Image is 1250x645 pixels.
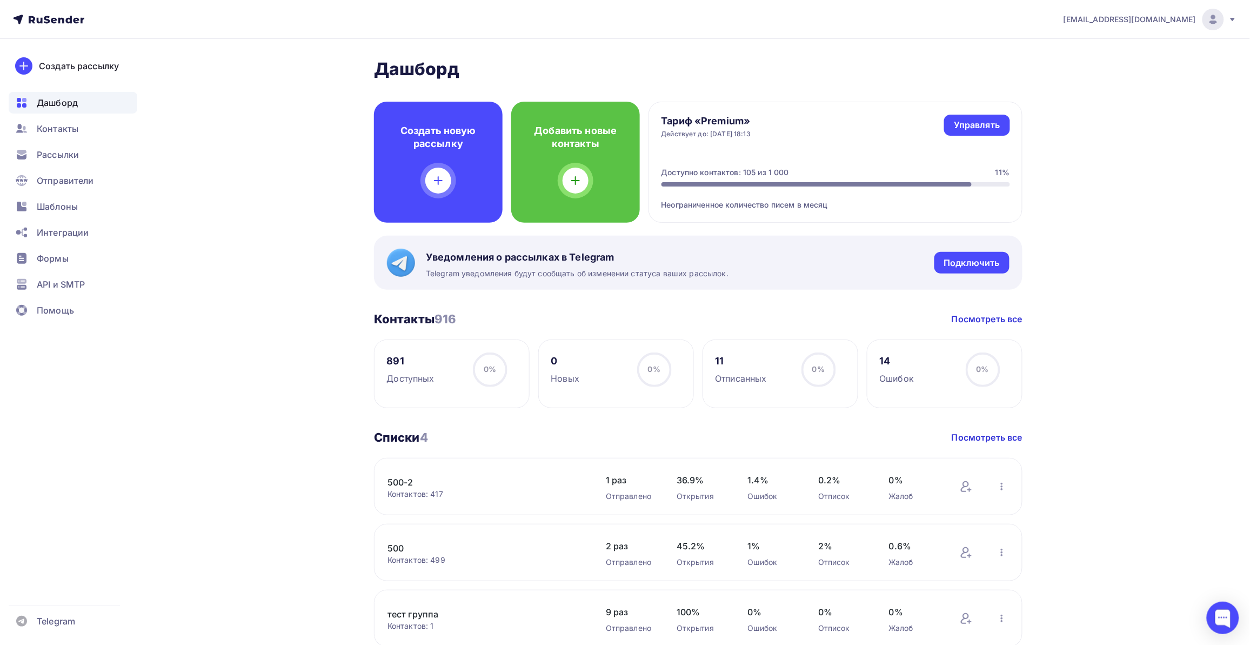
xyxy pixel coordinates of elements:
[426,268,728,279] span: Telegram уведомления будут сообщать об изменении статуса ваших рассылок.
[747,491,797,502] div: Ошибок
[889,623,938,634] div: Жалоб
[677,606,726,619] span: 100%
[391,124,485,150] h4: Создать новую рассылку
[9,196,137,217] a: Шаблоны
[944,115,1010,136] a: Управлять
[37,148,79,161] span: Рассылки
[9,92,137,114] a: Дашборд
[9,144,137,165] a: Рассылки
[374,430,428,445] h3: Списки
[420,430,428,444] span: 4
[39,59,119,72] div: Создать рассылку
[1064,14,1196,25] span: [EMAIL_ADDRESS][DOMAIN_NAME]
[37,278,85,291] span: API и SMTP
[952,312,1022,325] a: Посмотреть все
[952,431,1022,444] a: Посмотреть все
[747,540,797,553] span: 1%
[661,115,751,128] h4: Тариф «Premium»
[606,474,655,487] span: 1 раз
[677,491,726,502] div: Открытия
[889,557,938,568] div: Жалоб
[387,608,571,621] a: тест группа
[889,474,938,487] span: 0%
[889,540,938,553] span: 0.6%
[606,540,655,553] span: 2 раз
[812,364,825,374] span: 0%
[484,364,496,374] span: 0%
[387,489,584,500] div: Контактов: 417
[426,251,728,264] span: Уведомления о рассылках в Telegram
[661,130,751,138] div: Действует до: [DATE] 18:13
[387,555,584,566] div: Контактов: 499
[387,476,571,489] a: 500-2
[9,248,137,269] a: Формы
[944,257,1000,269] div: Подключить
[818,474,867,487] span: 0.2%
[387,372,435,385] div: Доступных
[677,623,726,634] div: Открытия
[9,118,137,139] a: Контакты
[818,606,867,619] span: 0%
[818,491,867,502] div: Отписок
[387,542,571,555] a: 500
[37,200,78,213] span: Шаблоны
[677,474,726,487] span: 36.9%
[374,311,457,327] h3: Контакты
[747,606,797,619] span: 0%
[677,557,726,568] div: Открытия
[818,623,867,634] div: Отписок
[37,122,78,135] span: Контакты
[889,491,938,502] div: Жалоб
[818,540,867,553] span: 2%
[37,226,89,239] span: Интеграции
[606,623,655,634] div: Отправлено
[954,119,1000,131] div: Управлять
[374,58,1022,80] h2: Дашборд
[677,540,726,553] span: 45.2%
[818,557,867,568] div: Отписок
[716,372,767,385] div: Отписанных
[606,606,655,619] span: 9 раз
[37,96,78,109] span: Дашборд
[747,623,797,634] div: Ошибок
[880,355,914,368] div: 14
[716,355,767,368] div: 11
[37,174,94,187] span: Отправители
[747,474,797,487] span: 1.4%
[37,252,69,265] span: Формы
[606,557,655,568] div: Отправлено
[387,355,435,368] div: 891
[648,364,660,374] span: 0%
[551,355,580,368] div: 0
[977,364,989,374] span: 0%
[37,304,74,317] span: Помощь
[529,124,623,150] h4: Добавить новые контакты
[551,372,580,385] div: Новых
[9,170,137,191] a: Отправители
[661,187,1010,210] div: Неограниченное количество писем в месяц
[435,312,456,326] span: 916
[995,167,1010,178] div: 11%
[37,615,75,628] span: Telegram
[889,606,938,619] span: 0%
[880,372,914,385] div: Ошибок
[747,557,797,568] div: Ошибок
[1064,9,1237,30] a: [EMAIL_ADDRESS][DOMAIN_NAME]
[606,491,655,502] div: Отправлено
[661,167,789,178] div: Доступно контактов: 105 из 1 000
[387,621,584,631] div: Контактов: 1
